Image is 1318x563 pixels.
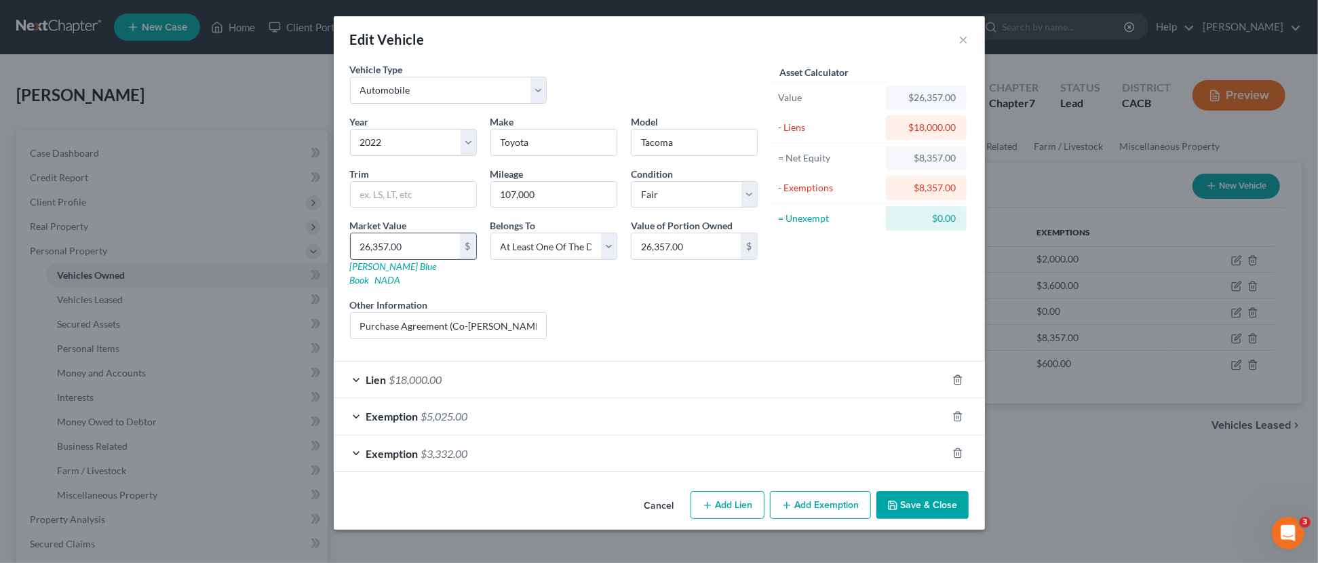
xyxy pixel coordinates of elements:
iframe: Intercom live chat [1272,517,1304,549]
span: Make [490,116,514,128]
label: Market Value [350,218,407,233]
div: Edit Vehicle [350,30,425,49]
div: $0.00 [897,212,956,225]
button: Save & Close [876,491,969,520]
span: Exemption [366,410,419,423]
input: ex. Nissan [491,130,617,155]
button: Cancel [634,492,685,520]
div: $8,357.00 [897,181,956,195]
label: Model [631,115,658,129]
div: = Unexempt [778,212,880,225]
input: 0.00 [632,233,741,259]
span: Belongs To [490,220,536,231]
div: $26,357.00 [897,91,956,104]
div: $8,357.00 [897,151,956,165]
label: Value of Portion Owned [631,218,733,233]
label: Asset Calculator [779,65,849,79]
div: - Liens [778,121,880,134]
span: $5,025.00 [421,410,468,423]
label: Vehicle Type [350,62,403,77]
span: $18,000.00 [389,373,442,386]
div: = Net Equity [778,151,880,165]
input: 0.00 [351,233,460,259]
button: Add Lien [691,491,764,520]
input: (optional) [351,313,547,338]
input: ex. LS, LT, etc [351,182,476,208]
input: -- [491,182,617,208]
div: - Exemptions [778,181,880,195]
button: Add Exemption [770,491,871,520]
div: $ [741,233,757,259]
label: Other Information [350,298,428,312]
label: Year [350,115,369,129]
div: $18,000.00 [897,121,956,134]
a: NADA [375,274,401,286]
span: $3,332.00 [421,447,468,460]
span: Lien [366,373,387,386]
span: 3 [1300,517,1311,528]
div: $ [460,233,476,259]
input: ex. Altima [632,130,757,155]
a: [PERSON_NAME] Blue Book [350,260,437,286]
label: Mileage [490,167,524,181]
button: × [959,31,969,47]
label: Trim [350,167,370,181]
label: Condition [631,167,673,181]
div: Value [778,91,880,104]
span: Exemption [366,447,419,460]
